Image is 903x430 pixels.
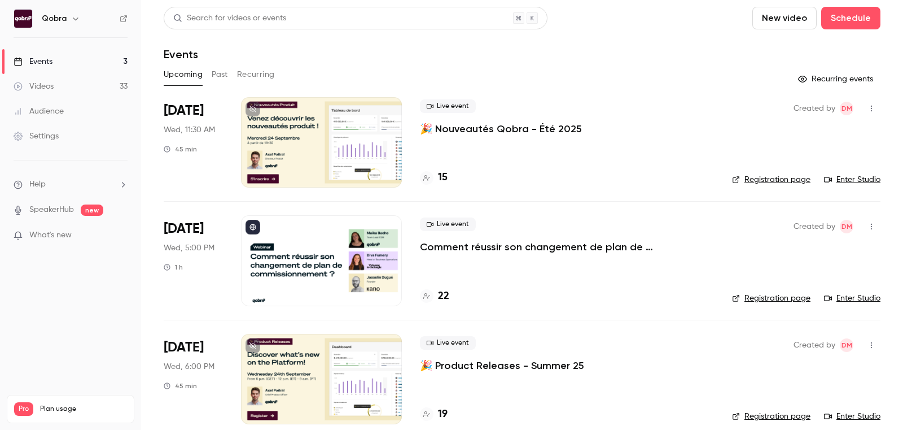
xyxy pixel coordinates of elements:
[821,7,880,29] button: Schedule
[164,242,214,254] span: Wed, 5:00 PM
[29,229,72,241] span: What's new
[164,361,214,372] span: Wed, 6:00 PM
[14,10,32,28] img: Qobra
[164,47,198,61] h1: Events
[164,145,197,154] div: 45 min
[420,122,582,136] a: 🎉 Nouveautés Qobra - Été 2025
[438,289,449,304] h4: 22
[794,102,835,115] span: Created by
[14,402,33,416] span: Pro
[29,179,46,190] span: Help
[164,338,204,357] span: [DATE]
[438,170,448,185] h4: 15
[420,359,584,372] a: 🎉 Product Releases - Summer 25
[164,97,223,188] div: Sep 24 Wed, 11:30 AM (Europe/Paris)
[840,102,853,115] span: Dylan Manceau
[173,12,286,24] div: Search for videos or events
[164,215,223,306] div: Sep 24 Wed, 5:00 PM (Europe/Paris)
[14,81,54,92] div: Videos
[212,66,228,84] button: Past
[14,131,59,142] div: Settings
[420,289,449,304] a: 22
[841,338,852,352] span: DM
[40,405,127,414] span: Plan usage
[824,293,880,304] a: Enter Studio
[794,338,835,352] span: Created by
[794,220,835,233] span: Created by
[732,293,810,304] a: Registration page
[14,56,52,67] div: Events
[732,411,810,422] a: Registration page
[114,231,128,241] iframe: Noticeable Trigger
[420,170,448,185] a: 15
[840,220,853,233] span: Dylan Manceau
[840,338,853,352] span: Dylan Manceau
[164,263,183,272] div: 1 h
[164,334,223,424] div: Sep 24 Wed, 6:00 PM (Europe/Paris)
[824,411,880,422] a: Enter Studio
[164,102,204,120] span: [DATE]
[14,106,64,117] div: Audience
[164,381,197,390] div: 45 min
[29,204,74,216] a: SpeakerHub
[164,220,204,238] span: [DATE]
[420,336,476,350] span: Live event
[841,102,852,115] span: DM
[42,13,67,24] h6: Qobra
[824,174,880,185] a: Enter Studio
[164,66,203,84] button: Upcoming
[14,179,128,190] li: help-dropdown-opener
[237,66,275,84] button: Recurring
[438,407,448,422] h4: 19
[732,174,810,185] a: Registration page
[81,205,103,216] span: new
[841,220,852,233] span: DM
[164,124,215,136] span: Wed, 11:30 AM
[752,7,817,29] button: New video
[420,240,714,254] a: Comment réussir son changement de plan de commissionnement ?
[793,70,880,88] button: Recurring events
[420,99,476,113] span: Live event
[420,218,476,231] span: Live event
[420,407,448,422] a: 19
